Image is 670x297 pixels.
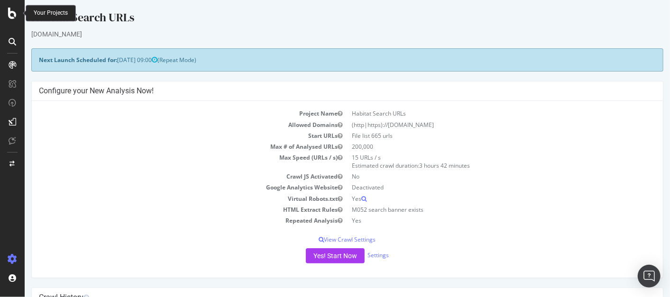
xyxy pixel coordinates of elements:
td: No [323,171,632,182]
td: File list 665 urls [323,130,632,141]
td: Google Analytics Website [14,182,323,193]
td: 15 URLs / s Estimated crawl duration: [323,152,632,171]
a: Settings [343,251,364,259]
td: HTML Extract Rules [14,204,323,215]
td: Max Speed (URLs / s) [14,152,323,171]
td: 200,000 [323,141,632,152]
button: Yes! Start Now [281,248,340,263]
p: View Crawl Settings [14,235,631,243]
td: Habitat Search URLs [323,108,632,119]
td: Deactivated [323,182,632,193]
td: Yes [323,215,632,226]
div: Habitat Search URLs [7,9,639,29]
strong: Next Launch Scheduled for: [14,56,92,64]
td: Project Name [14,108,323,119]
td: Crawl JS Activated [14,171,323,182]
div: (Repeat Mode) [7,48,639,72]
td: Allowed Domains [14,119,323,130]
span: 3 hours 42 minutes [395,162,446,170]
td: Max # of Analysed URLs [14,141,323,152]
td: Start URLs [14,130,323,141]
span: [DATE] 09:00 [92,56,133,64]
td: Repeated Analysis [14,215,323,226]
td: Yes [323,193,632,204]
div: Your Projects [34,9,68,17]
h4: Configure your New Analysis Now! [14,86,631,96]
td: Virtual Robots.txt [14,193,323,204]
td: (http|https)://[DOMAIN_NAME] [323,119,632,130]
div: [DOMAIN_NAME] [7,29,639,39]
td: M052 search banner exists [323,204,632,215]
div: Open Intercom Messenger [638,265,661,288]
